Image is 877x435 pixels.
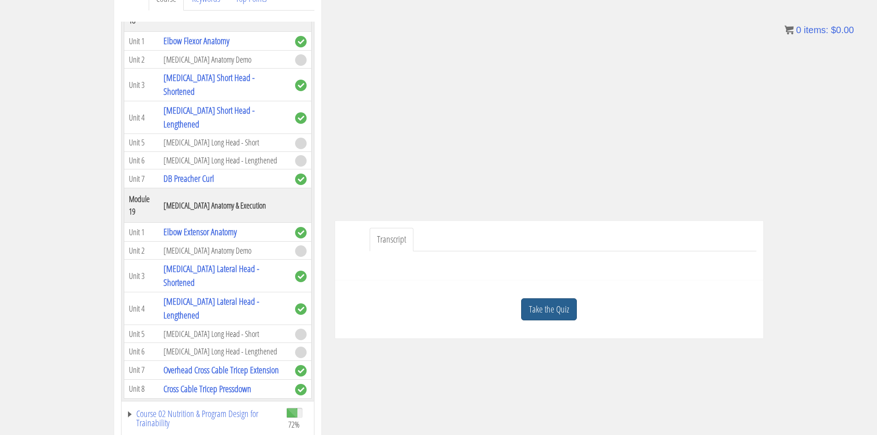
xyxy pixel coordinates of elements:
[295,112,307,124] span: complete
[295,365,307,377] span: complete
[124,101,159,134] td: Unit 4
[163,226,237,238] a: Elbow Extensor Anatomy
[124,188,159,223] th: Module 19
[159,151,290,169] td: [MEDICAL_DATA] Long Head - Lengthened
[784,25,794,35] img: icon11.png
[295,80,307,91] span: complete
[159,342,290,360] td: [MEDICAL_DATA] Long Head - Lengthened
[831,25,836,35] span: $
[124,379,159,398] td: Unit 8
[124,69,159,101] td: Unit 3
[159,134,290,152] td: [MEDICAL_DATA] Long Head - Short
[288,419,300,429] span: 72%
[295,227,307,238] span: complete
[126,409,277,428] a: Course 02 Nutrition & Program Design for Trainability
[159,242,290,260] td: [MEDICAL_DATA] Anatomy Demo
[124,169,159,188] td: Unit 7
[163,364,279,376] a: Overhead Cross Cable Tricep Extension
[163,383,251,395] a: Cross Cable Tricep Pressdown
[370,228,413,251] a: Transcript
[124,32,159,51] td: Unit 1
[124,260,159,292] td: Unit 3
[124,292,159,325] td: Unit 4
[295,174,307,185] span: complete
[124,242,159,260] td: Unit 2
[784,25,854,35] a: 0 items: $0.00
[831,25,854,35] bdi: 0.00
[124,51,159,69] td: Unit 2
[159,51,290,69] td: [MEDICAL_DATA] Anatomy Demo
[124,223,159,242] td: Unit 1
[295,384,307,395] span: complete
[163,71,255,98] a: [MEDICAL_DATA] Short Head - Shortened
[159,325,290,343] td: [MEDICAL_DATA] Long Head - Short
[295,303,307,315] span: complete
[796,25,801,35] span: 0
[295,271,307,282] span: complete
[124,151,159,169] td: Unit 6
[159,188,290,223] th: [MEDICAL_DATA] Anatomy & Execution
[163,262,259,289] a: [MEDICAL_DATA] Lateral Head - Shortened
[163,172,214,185] a: DB Preacher Curl
[163,35,229,47] a: Elbow Flexor Anatomy
[124,134,159,152] td: Unit 5
[163,104,255,130] a: [MEDICAL_DATA] Short Head - Lengthened
[804,25,828,35] span: items:
[295,36,307,47] span: complete
[124,325,159,343] td: Unit 5
[521,298,577,321] a: Take the Quiz
[163,295,259,321] a: [MEDICAL_DATA] Lateral Head - Lengthened
[124,342,159,360] td: Unit 6
[124,360,159,379] td: Unit 7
